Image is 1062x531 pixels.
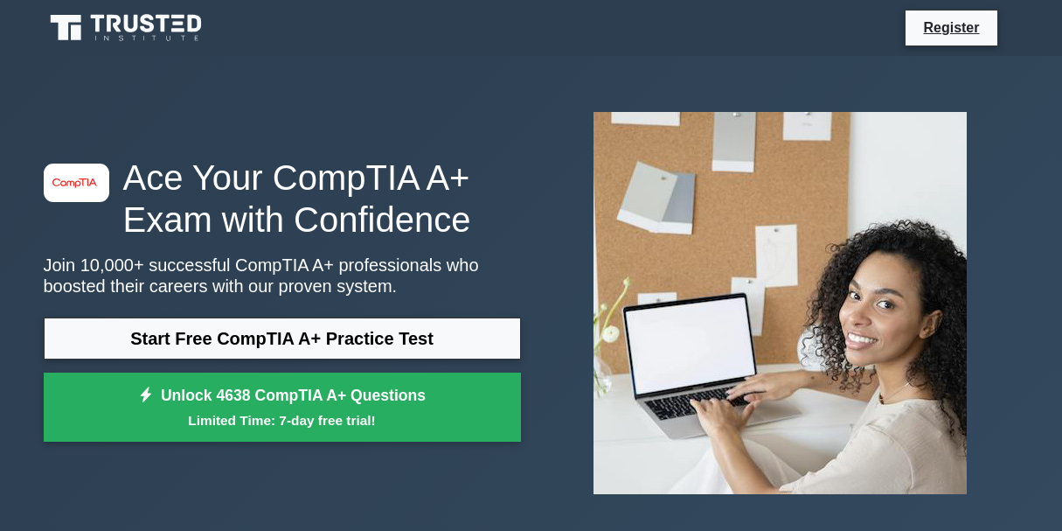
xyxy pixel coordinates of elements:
[44,318,521,360] a: Start Free CompTIA A+ Practice Test
[913,17,989,38] a: Register
[44,373,521,443] a: Unlock 4638 CompTIA A+ QuestionsLimited Time: 7-day free trial!
[44,157,521,241] h1: Ace Your CompTIA A+ Exam with Confidence
[66,410,499,430] small: Limited Time: 7-day free trial!
[44,255,521,297] p: Join 10,000+ successful CompTIA A+ professionals who boosted their careers with our proven system.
